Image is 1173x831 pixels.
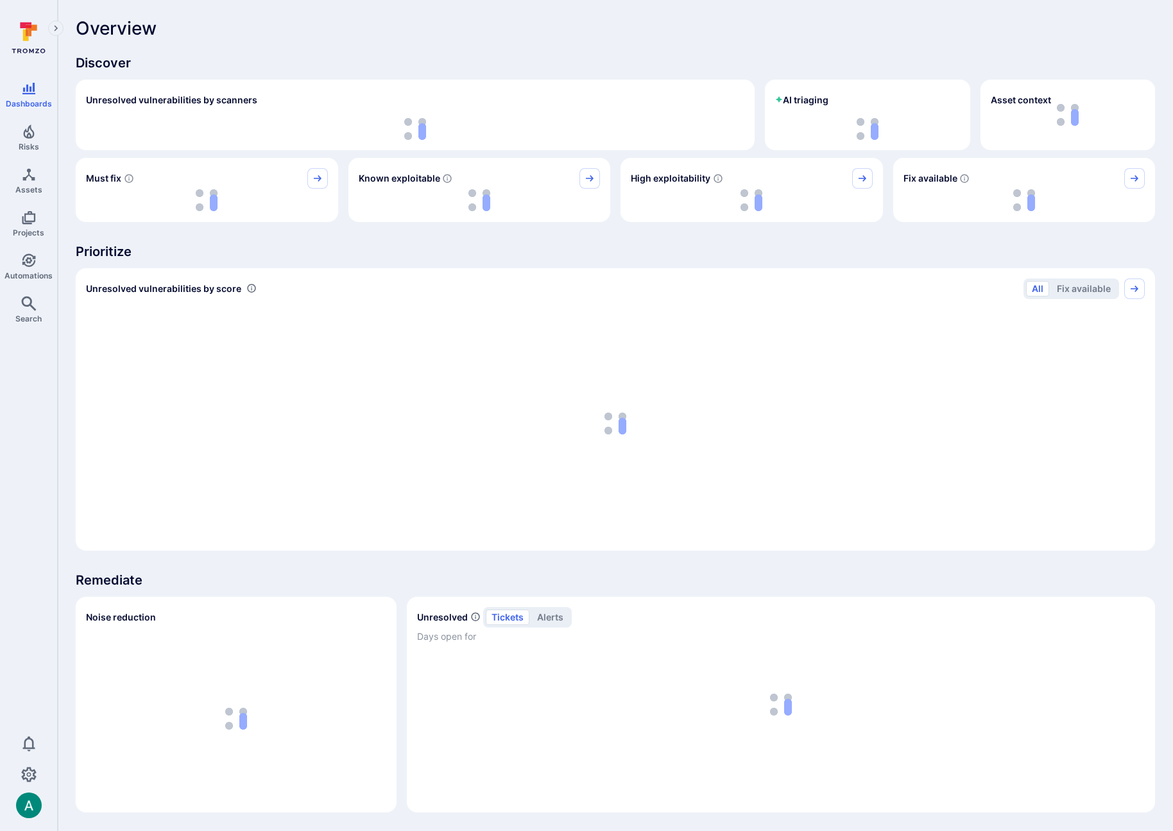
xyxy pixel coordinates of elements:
span: Known exploitable [359,172,440,185]
div: Fix available [893,158,1156,222]
span: Days open for [417,630,1145,643]
div: Must fix [76,158,338,222]
span: Noise reduction [86,612,156,622]
span: Discover [76,54,1155,72]
span: Projects [13,228,44,237]
svg: Risk score >=40 , missed SLA [124,173,134,184]
i: Expand navigation menu [51,23,60,34]
svg: Confirmed exploitable by KEV [442,173,452,184]
span: High exploitability [631,172,710,185]
span: Search [15,314,42,323]
img: Loading... [604,413,626,434]
span: Asset context [991,94,1051,107]
img: Loading... [857,118,878,140]
span: Remediate [76,571,1155,589]
span: Fix available [903,172,957,185]
span: Overview [76,18,157,39]
button: alerts [531,610,569,625]
div: loading spinner [86,307,1145,540]
div: loading spinner [775,118,960,140]
span: Prioritize [76,243,1155,261]
img: Loading... [196,189,218,211]
span: Must fix [86,172,121,185]
div: Known exploitable [348,158,611,222]
h2: AI triaging [775,94,828,107]
img: Loading... [404,118,426,140]
span: Automations [4,271,53,280]
span: Dashboards [6,99,52,108]
span: Risks [19,142,39,151]
h2: Unresolved [417,611,468,624]
svg: EPSS score ≥ 0.7 [713,173,723,184]
div: loading spinner [86,635,386,802]
img: Loading... [468,189,490,211]
span: Unresolved vulnerabilities by score [86,282,241,295]
img: Loading... [225,708,247,730]
button: All [1026,281,1049,296]
span: Assets [15,185,42,194]
button: Expand navigation menu [48,21,64,36]
div: loading spinner [631,189,873,212]
img: Loading... [741,189,762,211]
div: loading spinner [86,118,744,140]
div: High exploitability [621,158,883,222]
div: Arjan Dehar [16,792,42,818]
img: Loading... [1013,189,1035,211]
div: Number of vulnerabilities in status 'Open' 'Triaged' and 'In process' grouped by score [246,282,257,295]
svg: Vulnerabilities with fix available [959,173,970,184]
div: loading spinner [359,189,601,212]
div: loading spinner [86,189,328,212]
button: Fix available [1051,281,1117,296]
img: ACg8ocLSa5mPYBaXNx3eFu_EmspyJX0laNWN7cXOFirfQ7srZveEpg=s96-c [16,792,42,818]
span: Number of unresolved items by priority and days open [470,610,481,624]
button: tickets [486,610,529,625]
div: loading spinner [903,189,1145,212]
h2: Unresolved vulnerabilities by scanners [86,94,257,107]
